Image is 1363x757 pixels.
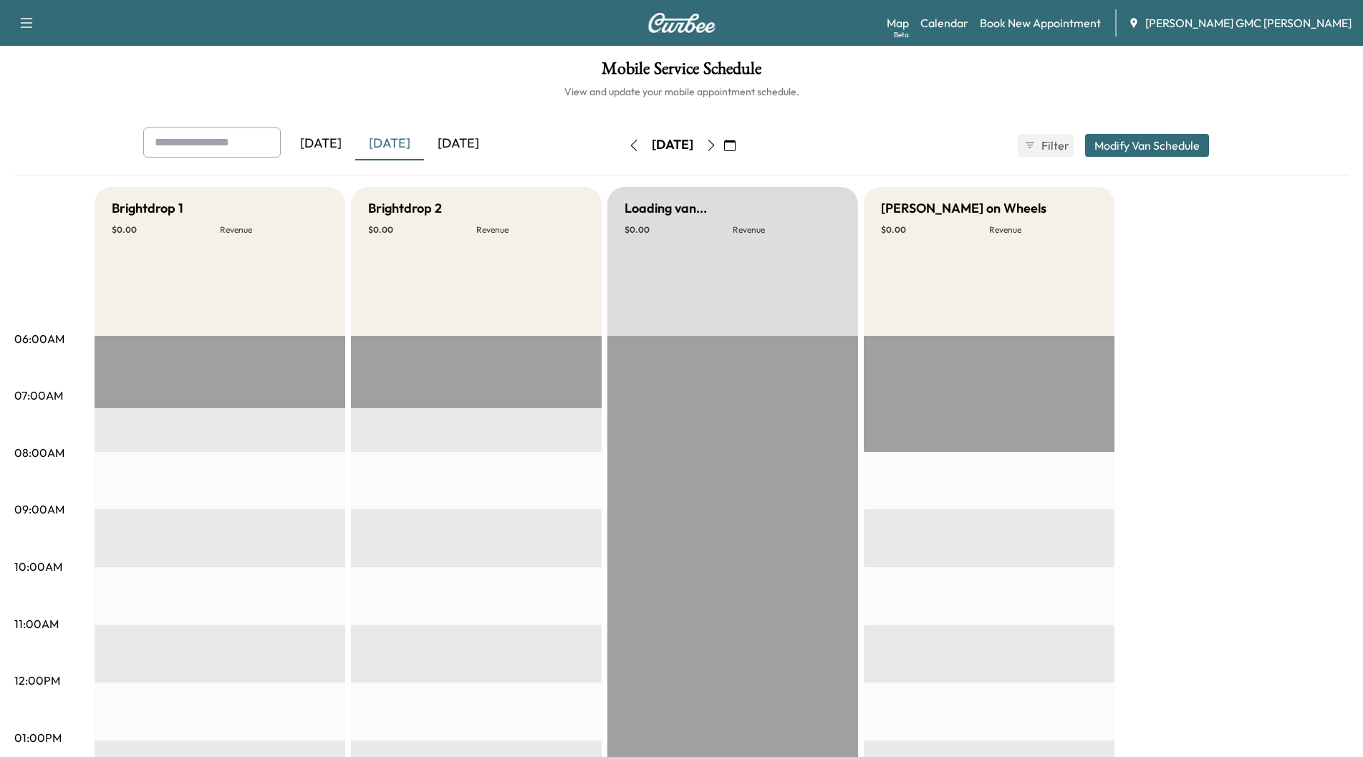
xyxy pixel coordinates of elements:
[1041,137,1067,154] span: Filter
[286,127,355,160] div: [DATE]
[647,13,716,33] img: Curbee Logo
[1085,134,1209,157] button: Modify Van Schedule
[14,558,62,575] p: 10:00AM
[625,224,733,236] p: $ 0.00
[14,615,59,632] p: 11:00AM
[652,136,693,154] div: [DATE]
[14,330,64,347] p: 06:00AM
[14,85,1349,99] h6: View and update your mobile appointment schedule.
[980,14,1101,32] a: Book New Appointment
[368,224,476,236] p: $ 0.00
[368,198,442,218] h5: Brightdrop 2
[881,224,989,236] p: $ 0.00
[14,672,60,689] p: 12:00PM
[355,127,424,160] div: [DATE]
[733,224,841,236] p: Revenue
[14,501,64,518] p: 09:00AM
[887,14,909,32] a: MapBeta
[112,198,183,218] h5: Brightdrop 1
[14,387,63,404] p: 07:00AM
[989,224,1097,236] p: Revenue
[14,444,64,461] p: 08:00AM
[14,60,1349,85] h1: Mobile Service Schedule
[1145,14,1352,32] span: [PERSON_NAME] GMC [PERSON_NAME]
[894,29,909,40] div: Beta
[625,198,707,218] h5: Loading van...
[1018,134,1074,157] button: Filter
[881,198,1046,218] h5: [PERSON_NAME] on Wheels
[424,127,493,160] div: [DATE]
[112,224,220,236] p: $ 0.00
[920,14,968,32] a: Calendar
[220,224,328,236] p: Revenue
[476,224,584,236] p: Revenue
[14,729,62,746] p: 01:00PM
